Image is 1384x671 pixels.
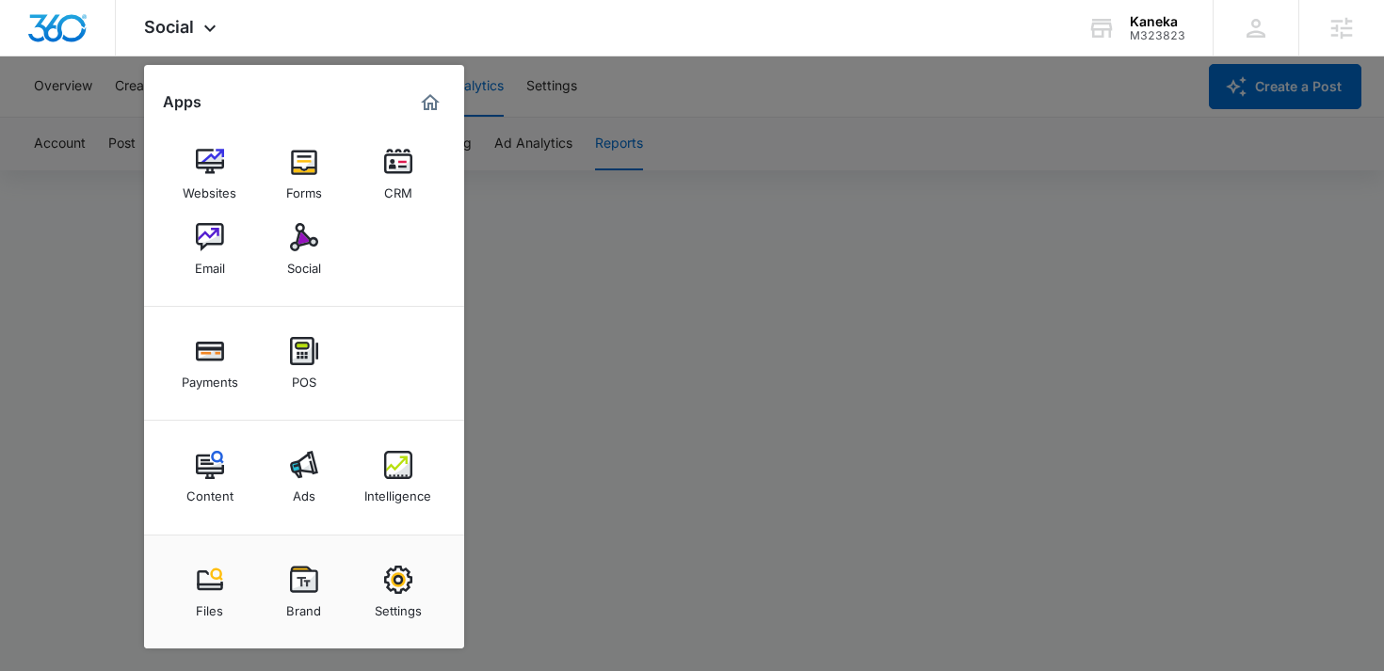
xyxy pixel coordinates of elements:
div: Intelligence [364,479,431,503]
div: POS [292,365,316,390]
div: Settings [375,594,422,618]
div: Domain Overview [72,111,169,123]
a: POS [268,328,340,399]
div: CRM [384,176,412,200]
a: Files [174,556,246,628]
a: Content [174,441,246,513]
a: Websites [174,138,246,210]
div: v 4.0.25 [53,30,92,45]
img: logo_orange.svg [30,30,45,45]
a: CRM [362,138,434,210]
div: Websites [183,176,236,200]
a: Marketing 360® Dashboard [415,88,445,118]
div: Payments [182,365,238,390]
a: Forms [268,138,340,210]
a: Intelligence [362,441,434,513]
img: website_grey.svg [30,49,45,64]
a: Payments [174,328,246,399]
div: Files [196,594,223,618]
h2: Apps [163,93,201,111]
div: Content [186,479,233,503]
a: Settings [362,556,434,628]
div: Ads [293,479,315,503]
a: Brand [268,556,340,628]
span: Social [144,17,194,37]
img: tab_keywords_by_traffic_grey.svg [187,109,202,124]
img: tab_domain_overview_orange.svg [51,109,66,124]
a: Social [268,214,340,285]
div: account name [1130,14,1185,29]
div: Brand [286,594,321,618]
div: account id [1130,29,1185,42]
div: Social [287,251,321,276]
div: Forms [286,176,322,200]
div: Keywords by Traffic [208,111,317,123]
div: Email [195,251,225,276]
a: Email [174,214,246,285]
div: Domain: [DOMAIN_NAME] [49,49,207,64]
a: Ads [268,441,340,513]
